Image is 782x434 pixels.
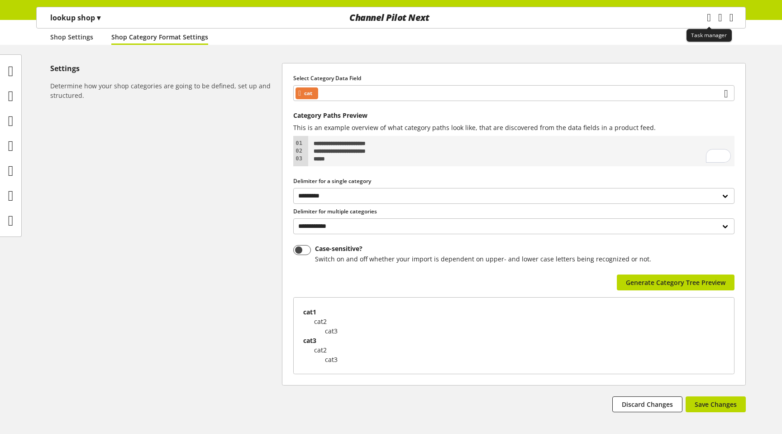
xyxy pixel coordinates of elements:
div: Switch on and off whether your import is dependent on upper- and lower case letters being recogni... [315,254,651,264]
div: 01 [293,140,304,147]
p: Category Paths Preview [293,112,734,119]
span: Delimiter for multiple categories [293,207,377,215]
span: cat3 [325,327,338,335]
div: 03 [293,155,304,163]
button: Discard Changes [612,396,682,412]
span: ▾ [97,13,100,23]
button: Generate Category Tree Preview [617,275,734,290]
label: Select Category Data Field [293,74,734,82]
a: Shop Category Format Settings [111,32,208,42]
span: cat3 [303,336,316,345]
span: cat1 [303,308,316,316]
nav: main navigation [36,7,746,29]
a: Shop Settings [50,32,93,42]
span: cat2 [314,346,327,354]
h5: Settings [50,63,278,74]
span: cat [304,88,312,99]
span: Delimiter for a single category [293,177,371,185]
div: To enrich screen reader interactions, please activate Accessibility in Grammarly extension settings [308,136,734,166]
div: Case-sensitive? [315,245,651,252]
button: Save Changes [686,396,746,412]
span: Discard Changes [622,400,673,409]
span: Save Changes [695,400,737,409]
div: 02 [293,147,304,155]
p: This is an example overview of what category paths look like, that are discovered from the data f... [293,123,734,132]
h6: Determine how your shop categories are going to be defined, set up and structured. [50,81,278,100]
div: Task manager [687,29,732,42]
p: lookup shop [50,12,100,23]
span: cat2 [314,317,327,326]
span: Generate Category Tree Preview [626,278,725,287]
span: cat3 [325,355,338,364]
